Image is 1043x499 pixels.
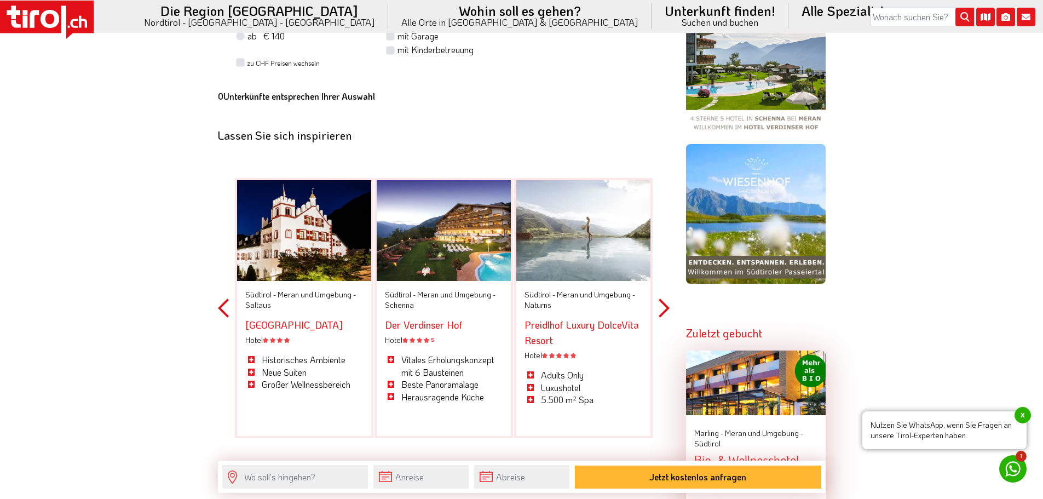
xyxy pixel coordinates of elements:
[862,411,1027,449] span: Nutzen Sie WhatsApp, wenn Sie Fragen an unsere Tirol-Experten haben
[1017,8,1035,26] i: Kontakt
[385,289,416,300] span: Südtirol -
[245,335,363,346] div: Hotel
[976,8,995,26] i: Karte öffnen
[431,336,434,343] sup: S
[218,129,670,141] div: Lassen Sie sich inspirieren
[525,394,642,406] li: 5.500 m² Spa
[417,289,495,300] span: Meran und Umgebung -
[385,318,463,331] a: Der Verdinser Hof
[245,318,343,331] a: [GEOGRAPHIC_DATA]
[525,369,642,381] li: Adults Only
[575,466,821,489] button: Jetzt kostenlos anfragen
[218,90,223,102] b: 0
[474,465,569,489] input: Abreise
[245,378,363,391] li: Großer Wellnessbereich
[725,428,803,438] span: Meran und Umgebung -
[1016,451,1027,462] span: 1
[218,90,375,102] b: Unterkünfte entsprechen Ihrer Auswahl
[385,378,503,391] li: Beste Panoramalage
[385,335,503,346] div: Hotel
[245,366,363,378] li: Neue Suiten
[373,465,469,489] input: Anreise
[401,18,638,27] small: Alle Orte in [GEOGRAPHIC_DATA] & [GEOGRAPHIC_DATA]
[525,318,639,347] a: Preidlhof Luxury DolceVita Resort
[245,300,271,310] span: Saltaus
[247,30,285,42] span: ab € 140
[870,8,974,26] input: Wonach suchen Sie?
[245,289,276,300] span: Südtirol -
[278,289,356,300] span: Meran und Umgebung -
[525,289,555,300] span: Südtirol -
[397,44,474,56] label: mit Kinderbetreuung
[659,147,670,469] button: Next
[144,18,375,27] small: Nordtirol - [GEOGRAPHIC_DATA] - [GEOGRAPHIC_DATA]
[996,8,1015,26] i: Fotogalerie
[686,326,762,340] strong: Zuletzt gebucht
[694,428,817,495] a: Marling - Meran und Umgebung - Südtirol Bio- & Wellnesshotel PAZEIDER Hotel
[245,354,363,366] li: Historisches Ambiente
[385,300,414,310] span: Schenna
[557,289,635,300] span: Meran und Umgebung -
[247,59,320,68] label: zu CHF Preisen wechseln
[665,18,775,27] small: Suchen und buchen
[694,454,817,480] div: Bio- & Wellnesshotel PAZEIDER
[694,438,721,449] span: Südtirol
[218,147,229,469] button: Previous
[385,354,503,378] li: Vitales Erholungskonzept mit 6 Bausteinen
[525,350,642,361] div: Hotel
[525,382,642,394] li: Luxushotel
[999,455,1027,483] a: 1 Nutzen Sie WhatsApp, wenn Sie Fragen an unsere Tirol-Experten habenx
[525,300,551,310] span: Naturns
[385,391,503,403] li: Herausragende Küche
[222,465,368,489] input: Wo soll's hingehen?
[686,144,826,284] img: wiesenhof-sommer.jpg
[694,428,723,438] span: Marling -
[1015,407,1031,423] span: x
